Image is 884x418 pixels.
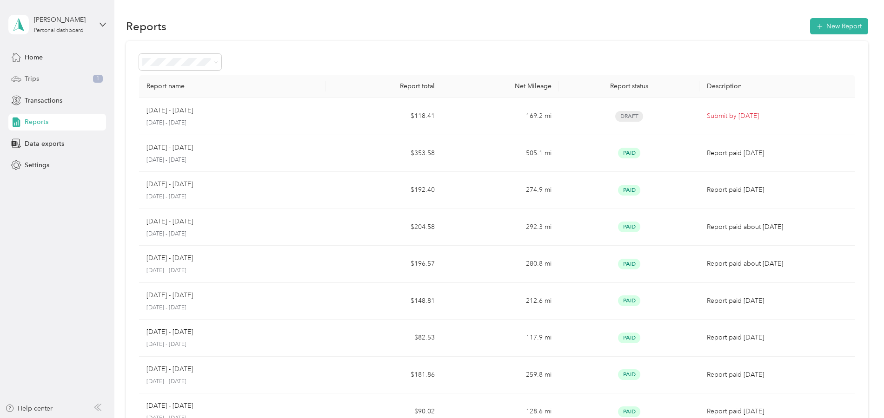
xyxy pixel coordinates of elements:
span: Paid [618,259,640,269]
p: Report paid [DATE] [707,148,848,158]
span: Trips [25,74,39,84]
div: Personal dashboard [34,28,84,33]
th: Description [699,75,855,98]
td: $148.81 [326,283,442,320]
p: [DATE] - [DATE] [146,156,319,164]
span: Paid [618,406,640,417]
td: $82.53 [326,320,442,357]
span: Reports [25,117,48,127]
p: Report paid about [DATE] [707,222,848,232]
p: [DATE] - [DATE] [146,401,193,411]
td: 169.2 mi [442,98,559,135]
span: Transactions [25,96,62,105]
span: Paid [618,333,640,343]
p: [DATE] - [DATE] [146,340,319,349]
span: Paid [618,185,640,196]
td: $118.41 [326,98,442,135]
p: [DATE] - [DATE] [146,143,193,153]
p: [DATE] - [DATE] [146,327,193,337]
span: Paid [618,369,640,380]
p: [DATE] - [DATE] [146,267,319,275]
span: Home [25,52,43,62]
p: [DATE] - [DATE] [146,193,319,201]
button: Help center [5,404,53,413]
p: [DATE] - [DATE] [146,364,193,374]
p: [DATE] - [DATE] [146,179,193,189]
th: Net Mileage [442,75,559,98]
td: $181.86 [326,357,442,394]
td: $353.58 [326,135,442,172]
p: [DATE] - [DATE] [146,119,319,127]
button: New Report [810,18,868,34]
p: Submit by [DATE] [707,111,848,121]
p: [DATE] - [DATE] [146,105,193,116]
span: 1 [93,75,103,83]
p: Report paid [DATE] [707,333,848,343]
div: [PERSON_NAME] [34,15,92,25]
td: 212.6 mi [442,283,559,320]
p: [DATE] - [DATE] [146,304,319,312]
td: 274.9 mi [442,172,559,209]
p: [DATE] - [DATE] [146,253,193,263]
span: Settings [25,160,49,170]
p: [DATE] - [DATE] [146,216,193,227]
p: Report paid [DATE] [707,406,848,417]
td: 280.8 mi [442,246,559,283]
p: [DATE] - [DATE] [146,230,319,238]
th: Report name [139,75,326,98]
td: 259.8 mi [442,357,559,394]
th: Report total [326,75,442,98]
td: 117.9 mi [442,320,559,357]
td: $196.57 [326,246,442,283]
h1: Reports [126,21,166,31]
span: Data exports [25,139,64,149]
p: [DATE] - [DATE] [146,378,319,386]
td: 505.1 mi [442,135,559,172]
div: Report status [566,82,691,90]
td: 292.3 mi [442,209,559,246]
p: Report paid [DATE] [707,370,848,380]
p: Report paid [DATE] [707,185,848,195]
p: [DATE] - [DATE] [146,290,193,300]
span: Draft [615,111,643,122]
p: Report paid about [DATE] [707,259,848,269]
span: Paid [618,222,640,232]
td: $192.40 [326,172,442,209]
p: Report paid [DATE] [707,296,848,306]
span: Paid [618,148,640,158]
iframe: Everlance-gr Chat Button Frame [832,366,884,418]
span: Paid [618,295,640,306]
td: $204.58 [326,209,442,246]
